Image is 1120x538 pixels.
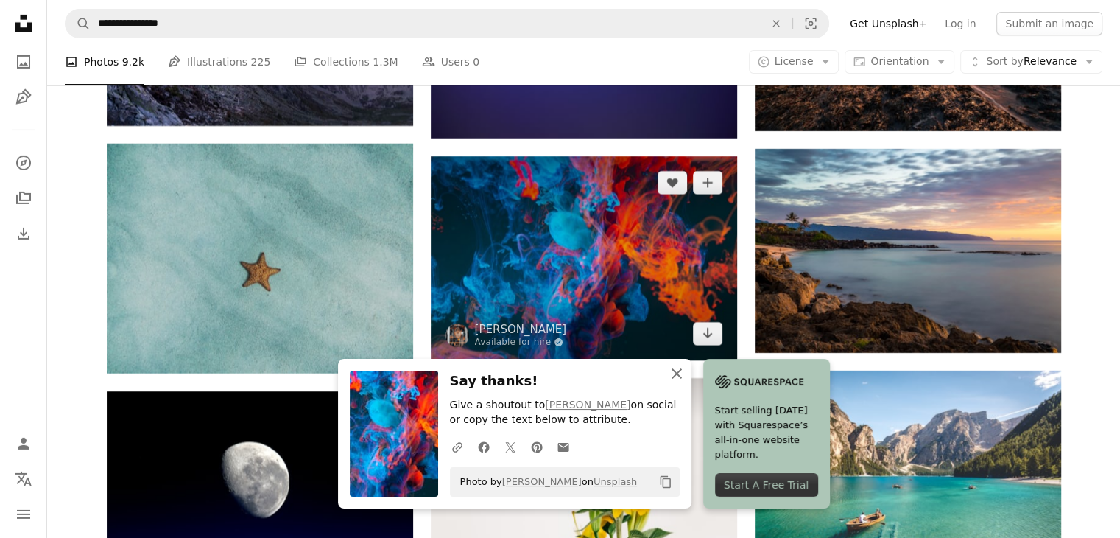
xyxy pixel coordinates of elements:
p: Give a shoutout to on social or copy the text below to attribute. [450,398,680,427]
img: brown starfish on blue sand [107,144,413,374]
span: Photo by on [453,470,638,494]
a: Share on Twitter [497,432,524,461]
button: Visual search [793,10,828,38]
a: three brown wooden boat on blue lake water taken at daytime [755,466,1061,479]
img: blue ocean in front of rockl [755,149,1061,353]
button: Like [658,171,687,195]
button: Search Unsplash [66,10,91,38]
a: brown starfish on blue sand [107,252,413,265]
a: [PERSON_NAME] [502,476,582,487]
img: Go to Lucas K's profile [445,324,469,347]
a: Start selling [DATE] with Squarespace’s all-in-one website platform.Start A Free Trial [703,359,830,509]
a: Log in [936,12,985,35]
a: [PERSON_NAME] [475,322,567,337]
button: Add to Collection [693,171,722,195]
a: blue and orange smoke [431,251,737,265]
button: Language [9,464,38,494]
a: Illustrations 225 [168,38,270,85]
a: Download History [9,219,38,248]
span: 1.3M [373,54,398,70]
button: Sort byRelevance [960,50,1102,74]
button: Clear [760,10,792,38]
span: Sort by [986,55,1023,67]
img: file-1705255347840-230a6ab5bca9image [715,371,803,393]
button: Submit an image [996,12,1102,35]
a: Users 0 [422,38,480,85]
a: Share on Facebook [471,432,497,461]
span: 0 [473,54,479,70]
a: Get Unsplash+ [841,12,936,35]
a: Collections 1.3M [294,38,398,85]
img: blue and orange smoke [431,156,737,360]
form: Find visuals sitewide [65,9,829,38]
a: Share on Pinterest [524,432,550,461]
span: 225 [251,54,271,70]
a: Unsplash [594,476,637,487]
button: Orientation [845,50,954,74]
span: Orientation [870,55,929,67]
button: License [749,50,839,74]
span: Start selling [DATE] with Squarespace’s all-in-one website platform. [715,403,818,462]
a: blue ocean in front of rockl [755,244,1061,257]
a: Illustrations [9,83,38,112]
button: Copy to clipboard [653,469,678,495]
button: Menu [9,500,38,529]
a: Explore [9,148,38,178]
a: Share over email [550,432,577,461]
h3: Say thanks! [450,371,680,392]
a: Home — Unsplash [9,9,38,41]
a: [PERSON_NAME] [545,399,630,411]
span: License [775,55,814,67]
a: Photos [9,47,38,77]
a: moon photography [107,486,413,500]
a: Available for hire [475,337,567,349]
a: Download [693,322,722,346]
a: Collections [9,184,38,213]
div: Start A Free Trial [715,473,818,497]
a: Log in / Sign up [9,429,38,458]
span: Relevance [986,55,1077,69]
